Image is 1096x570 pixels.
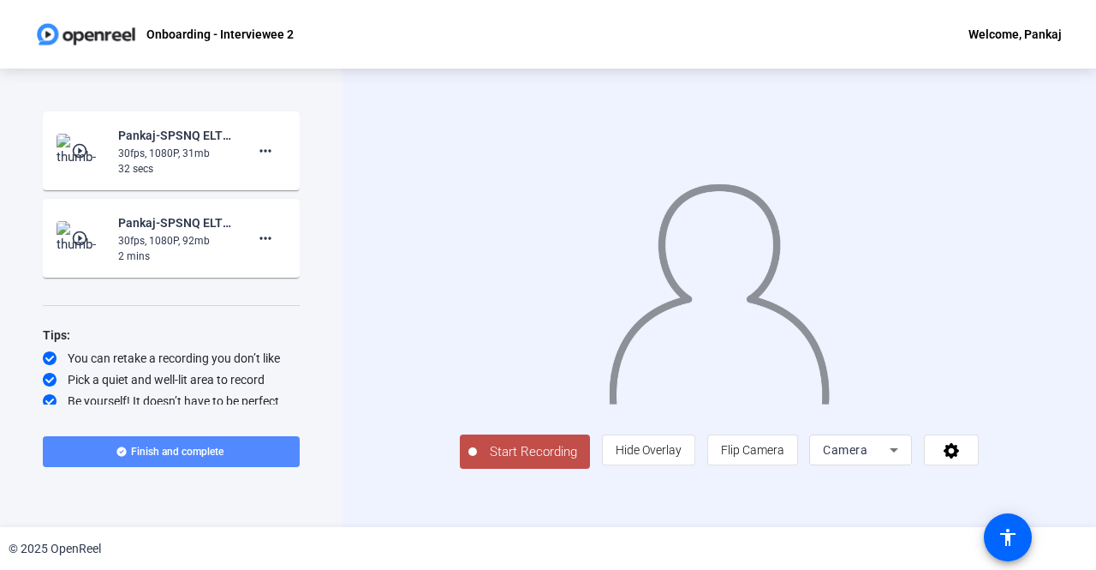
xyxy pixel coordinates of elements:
button: Finish and complete [43,436,300,467]
div: Tips: [43,325,300,345]
div: 30fps, 1080P, 92mb [118,233,233,249]
span: Camera [823,443,867,457]
div: Pankaj-SPSNQ ELT - Onboarding-Onboarding - Interviewee 2-1759376700460-webcam [118,213,233,233]
div: 30fps, 1080P, 31mb [118,146,233,161]
button: Flip Camera [707,435,798,465]
button: Start Recording [460,435,590,469]
div: You can retake a recording you don’t like [43,350,300,367]
div: Pick a quiet and well-lit area to record [43,371,300,388]
div: 32 secs [118,161,233,177]
div: Be yourself! It doesn’t have to be perfect [43,393,300,410]
img: thumb-nail [57,134,107,168]
div: © 2025 OpenReel [9,540,101,558]
div: 2 mins [118,249,233,264]
mat-icon: play_circle_outline [71,230,92,247]
img: thumb-nail [57,221,107,255]
mat-icon: more_horiz [255,228,276,249]
mat-icon: accessibility [998,527,1018,548]
span: Start Recording [477,442,590,462]
p: Onboarding - Interviewee 2 [146,24,294,45]
div: Pankaj-SPSNQ ELT - Onboarding-Onboarding - Interviewee 2-1759377415235-webcam [118,125,233,146]
span: Flip Camera [721,443,784,457]
button: Hide Overlay [602,435,695,465]
mat-icon: more_horiz [255,141,276,161]
img: overlay [607,171,831,405]
span: Hide Overlay [616,443,682,457]
img: OpenReel logo [34,17,138,51]
mat-icon: play_circle_outline [71,142,92,159]
span: Finish and complete [131,445,223,459]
